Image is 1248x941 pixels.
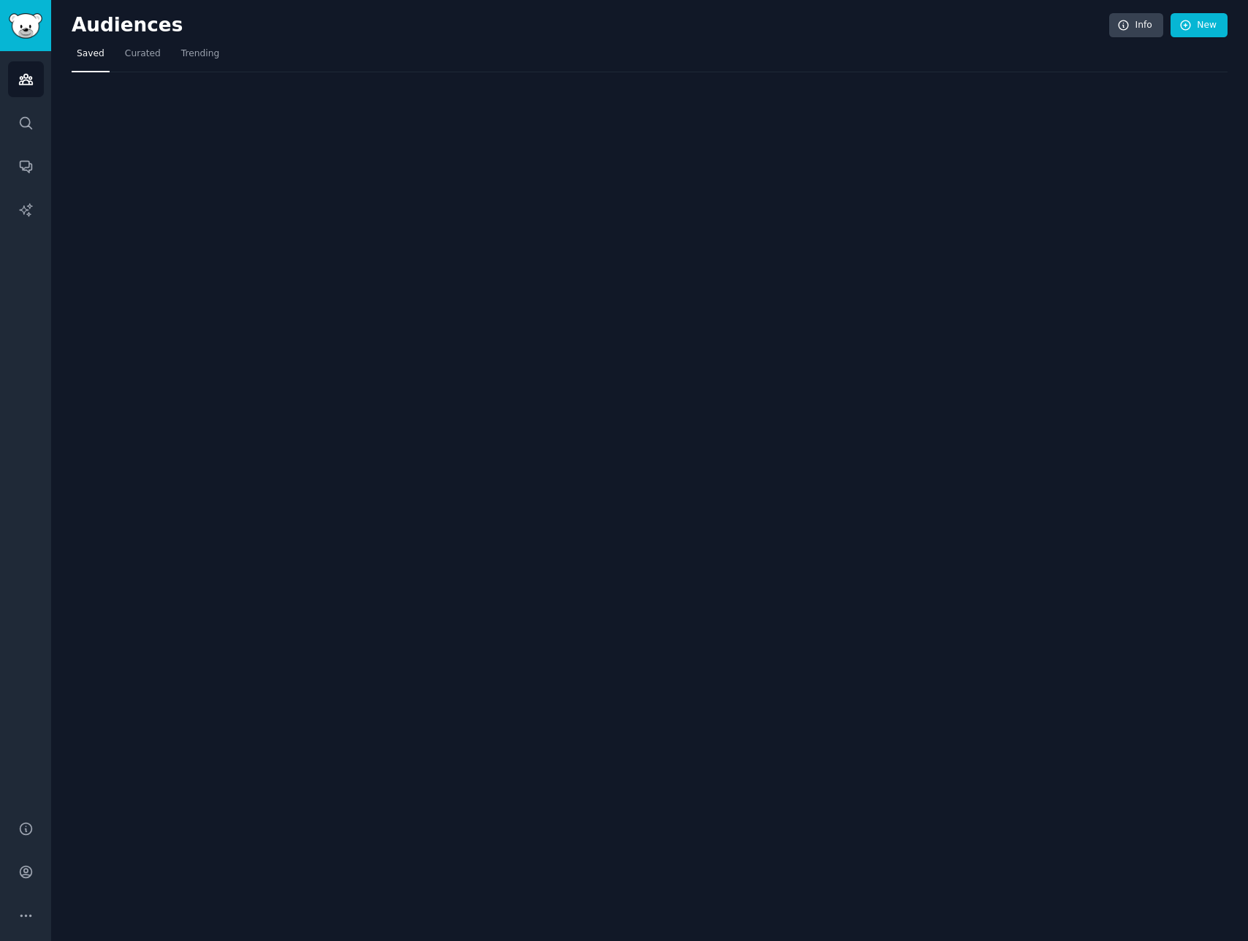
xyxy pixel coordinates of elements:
[9,13,42,39] img: GummySearch logo
[176,42,224,72] a: Trending
[1171,13,1228,38] a: New
[72,14,1109,37] h2: Audiences
[1109,13,1163,38] a: Info
[77,47,104,61] span: Saved
[181,47,219,61] span: Trending
[120,42,166,72] a: Curated
[72,42,110,72] a: Saved
[125,47,161,61] span: Curated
